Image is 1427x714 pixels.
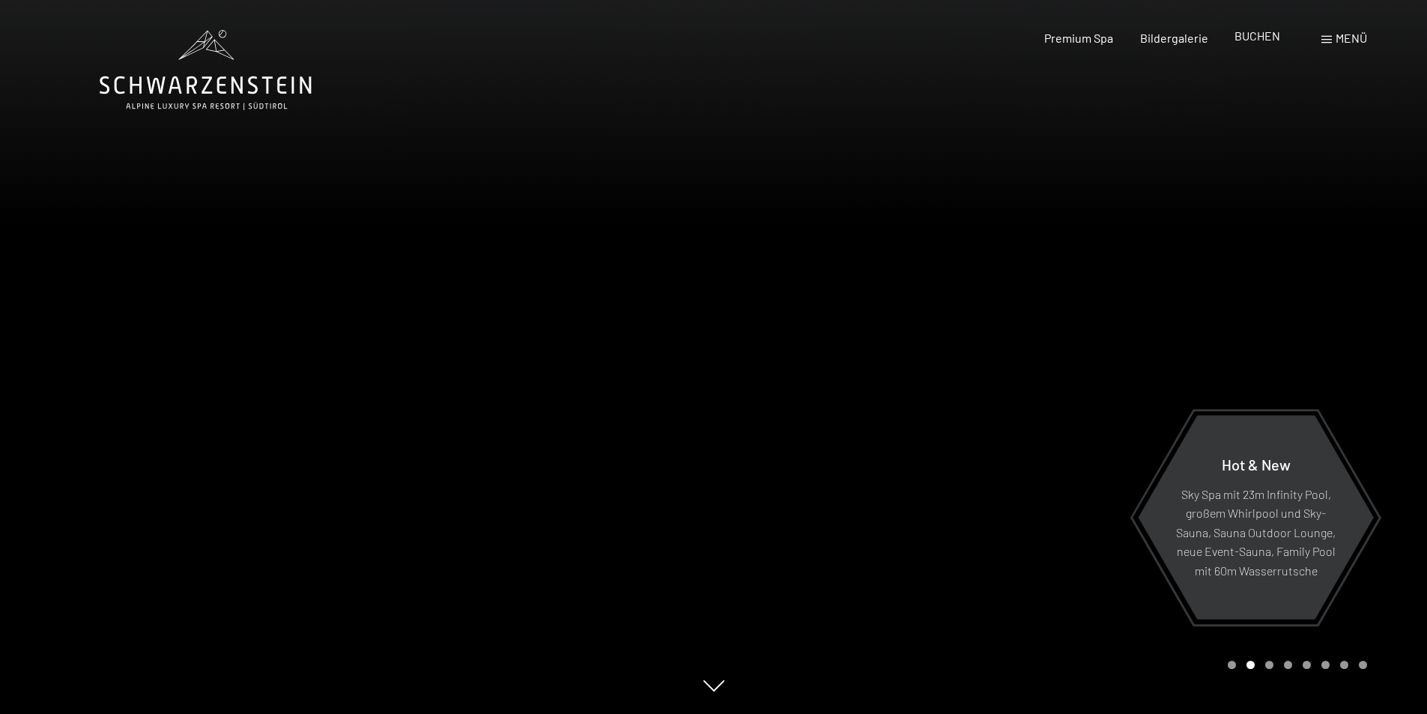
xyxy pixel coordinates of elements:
div: Carousel Page 8 [1359,661,1367,669]
div: Carousel Page 1 [1228,661,1236,669]
div: Carousel Pagination [1223,661,1367,669]
a: BUCHEN [1234,28,1280,43]
div: Carousel Page 7 [1340,661,1348,669]
span: Hot & New [1222,455,1291,473]
span: Menü [1336,31,1367,45]
a: Hot & New Sky Spa mit 23m Infinity Pool, großem Whirlpool und Sky-Sauna, Sauna Outdoor Lounge, ne... [1137,414,1375,620]
div: Carousel Page 4 [1284,661,1292,669]
div: Carousel Page 5 [1303,661,1311,669]
div: Carousel Page 2 (Current Slide) [1246,661,1255,669]
p: Sky Spa mit 23m Infinity Pool, großem Whirlpool und Sky-Sauna, Sauna Outdoor Lounge, neue Event-S... [1175,484,1337,580]
div: Carousel Page 6 [1321,661,1330,669]
a: Bildergalerie [1140,31,1208,45]
a: Premium Spa [1044,31,1113,45]
div: Carousel Page 3 [1265,661,1273,669]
